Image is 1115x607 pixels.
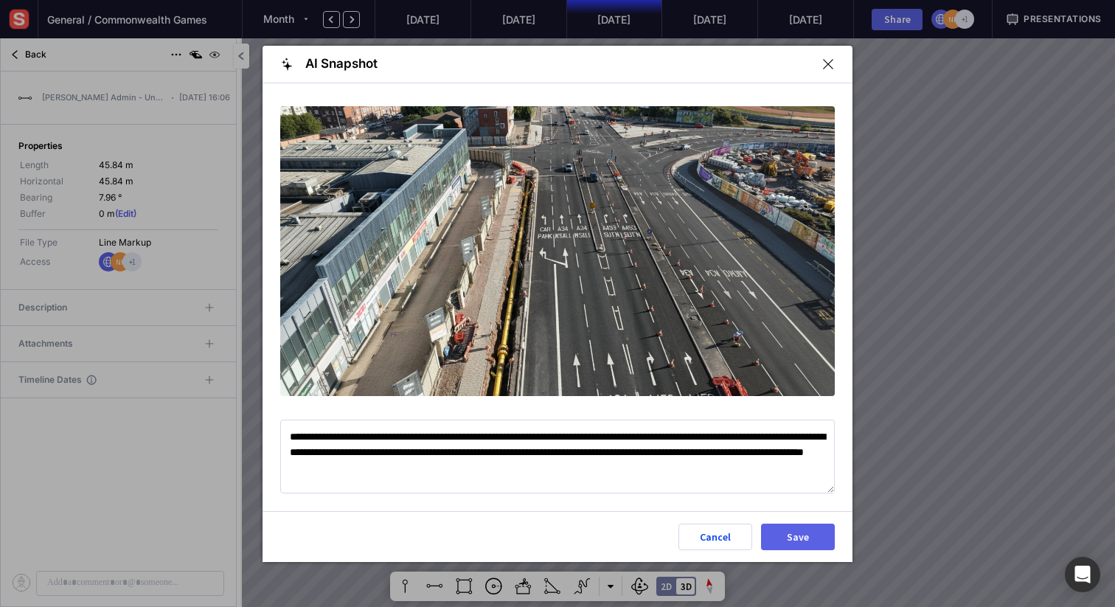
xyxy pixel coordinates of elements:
[280,58,378,71] div: AI Snapshot
[678,524,752,550] button: Cancel
[691,532,740,542] div: Cancel
[774,532,822,542] div: Save
[280,106,835,396] img: AI Enhanced Snapshot
[761,524,835,550] button: Save
[1065,557,1100,592] div: Open Intercom Messenger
